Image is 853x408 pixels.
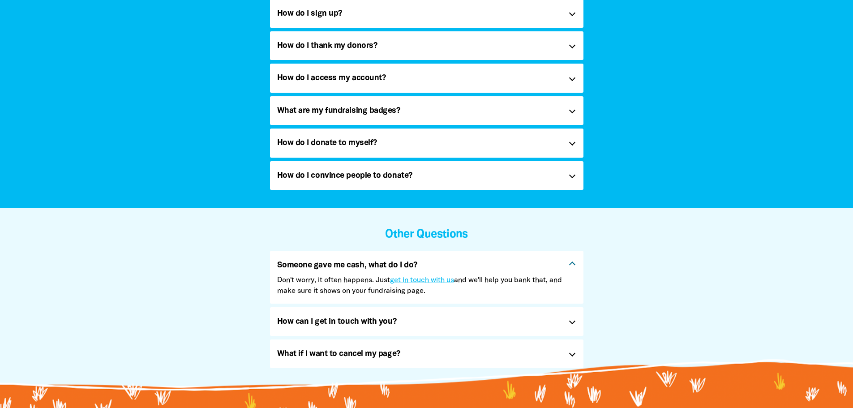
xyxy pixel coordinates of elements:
h5: How can I get in touch with you? [277,314,562,329]
h5: How do I thank my donors? [277,39,562,53]
p: Don't worry, it often happens. Just and we'll help you bank that, and make sure it shows on your ... [277,275,576,296]
h5: How do I donate to myself? [277,136,562,150]
span: Other Questions [385,229,468,240]
h5: How do I access my account? [277,71,562,85]
h5: What if I want to cancel my page? [277,347,562,361]
a: get in touch with us [390,277,454,283]
h5: What are my fundraising badges? [277,103,562,118]
h5: How do I sign up? [277,6,562,21]
h5: How do I convince people to donate? [277,168,562,183]
h5: Someone gave me cash, what do I do? [277,258,562,272]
